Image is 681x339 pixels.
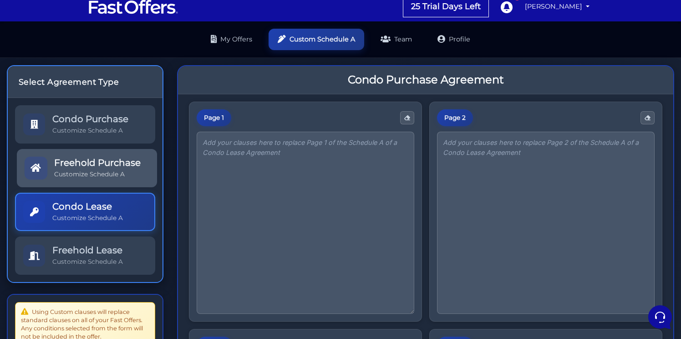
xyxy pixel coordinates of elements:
[29,66,47,84] img: dark
[17,149,157,187] a: Freehold Purchase Customize Schedule A
[54,170,141,179] p: Customize Schedule A
[54,157,141,168] h5: Freehold Purchase
[147,51,168,58] a: See all
[428,29,479,50] a: Profile
[52,126,128,135] p: Customize Schedule A
[141,268,153,276] p: Help
[7,7,153,36] h2: Hello [PERSON_NAME] 👋
[119,255,175,276] button: Help
[269,29,364,50] a: Custom Schedule A
[371,29,421,50] a: Team
[66,97,127,104] span: Start a Conversation
[202,29,261,50] a: My Offers
[15,193,155,231] a: Condo Lease Customize Schedule A
[52,113,128,124] h5: Condo Purchase
[52,201,123,212] h5: Condo Lease
[437,109,473,127] div: Page 2
[15,105,155,144] a: Condo Purchase Customize Schedule A
[348,73,504,87] h3: Condo Purchase Agreement
[15,51,74,58] span: Your Conversations
[197,109,231,127] div: Page 1
[15,128,62,135] span: Find an Answer
[52,214,123,222] p: Customize Schedule A
[52,245,123,256] h5: Freehold Lease
[15,66,33,84] img: dark
[646,303,674,331] iframe: Customerly Messenger Launcher
[19,77,152,87] h4: Select Agreement Type
[27,268,43,276] p: Home
[7,255,63,276] button: Home
[20,147,149,156] input: Search for an Article...
[52,257,123,266] p: Customize Schedule A
[63,255,119,276] button: Messages
[15,236,155,275] a: Freehold Lease Customize Schedule A
[78,268,104,276] p: Messages
[15,91,168,109] button: Start a Conversation
[113,128,168,135] a: Open Help Center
